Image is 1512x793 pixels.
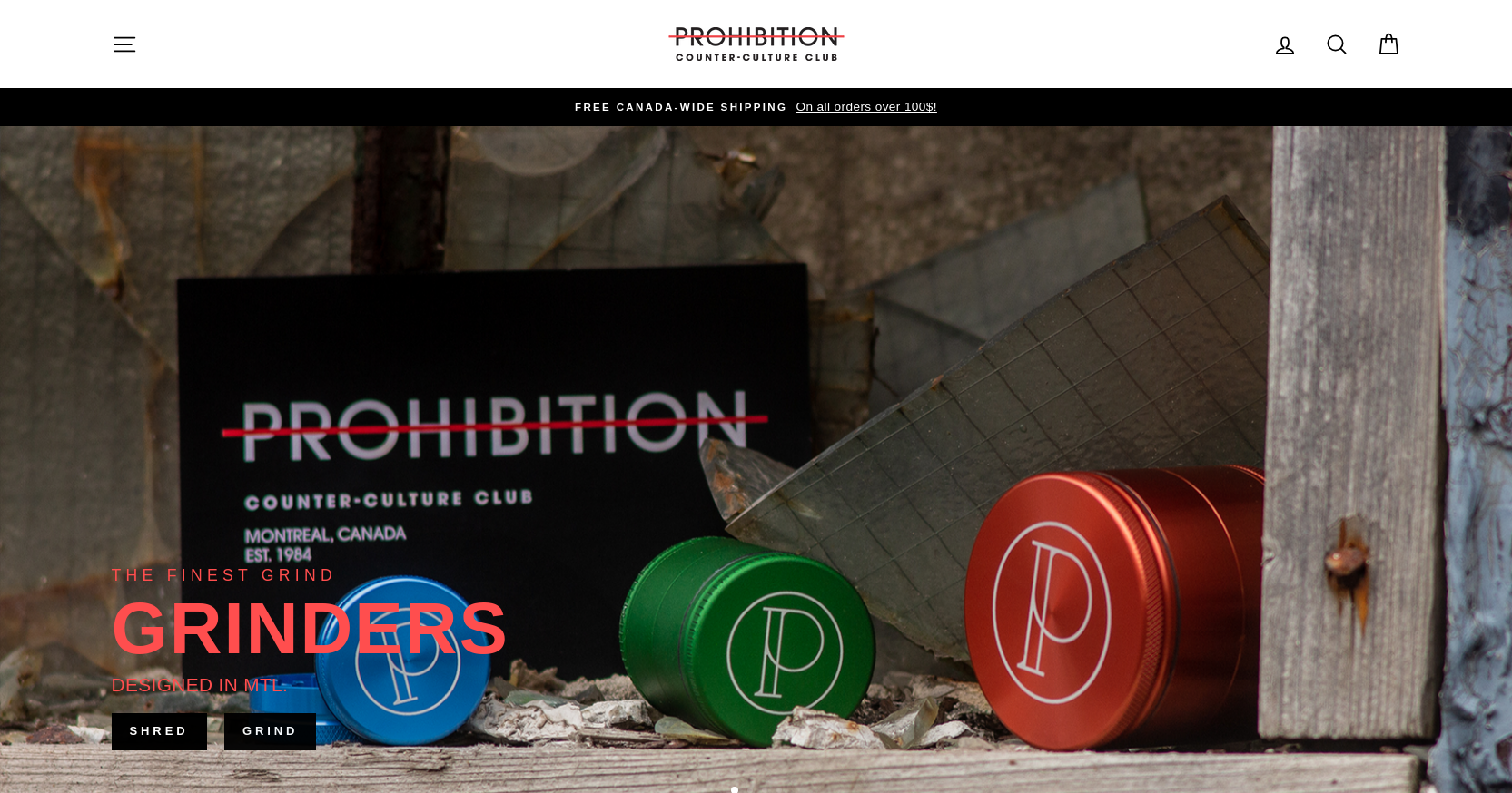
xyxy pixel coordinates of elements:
div: THE FINEST GRIND [112,563,337,588]
span: On all orders over 100$! [791,100,936,113]
a: FREE CANADA-WIDE SHIPPING On all orders over 100$! [116,97,1397,117]
div: DESIGNED IN MTL. [112,670,289,700]
a: SHRED [112,713,207,749]
img: PROHIBITION COUNTER-CULTURE CLUB [666,27,847,61]
span: FREE CANADA-WIDE SHIPPING [575,102,787,113]
div: GRINDERS [112,592,509,665]
a: GRIND [224,713,316,749]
